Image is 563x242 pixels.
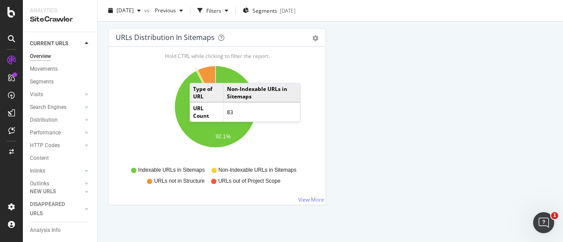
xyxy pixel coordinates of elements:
[252,7,277,14] span: Segments
[30,65,91,74] a: Movements
[30,90,82,99] a: Visits
[190,102,223,121] td: URL Count
[117,7,134,14] span: 2025 Aug. 18th
[30,166,45,176] div: Inlinks
[30,128,61,137] div: Performance
[30,166,82,176] a: Inlinks
[151,7,176,14] span: Previous
[30,154,49,163] div: Content
[223,102,300,121] td: 83
[216,134,230,140] text: 92.1%
[151,4,186,18] button: Previous
[30,14,90,25] div: SiteCrawler
[30,90,43,99] div: Visits
[116,33,215,42] div: URLs Distribution in Sitemaps
[298,196,324,203] a: View More
[194,4,232,18] button: Filters
[30,200,74,218] div: DISAPPEARED URLS
[30,226,61,235] div: Analysis Info
[30,187,82,196] a: NEW URLS
[30,200,82,218] a: DISAPPEARED URLS
[30,154,91,163] a: Content
[30,187,56,196] div: NEW URLS
[30,52,91,61] a: Overview
[30,39,68,48] div: CURRENT URLS
[144,7,151,14] span: vs
[30,179,82,188] a: Outlinks
[30,52,51,61] div: Overview
[551,212,558,219] span: 1
[105,4,144,18] button: [DATE]
[30,65,58,74] div: Movements
[30,39,82,48] a: CURRENT URLS
[30,116,58,125] div: Distribution
[138,166,205,174] span: Indexable URLs in Sitemaps
[154,177,205,185] span: URLs not in Structure
[30,141,82,150] a: HTTP Codes
[533,212,554,233] iframe: Intercom live chat
[30,141,60,150] div: HTTP Codes
[30,128,82,137] a: Performance
[206,7,221,14] div: Filters
[30,226,91,235] a: Analysis Info
[30,103,66,112] div: Search Engines
[190,83,223,102] td: Type of URL
[30,77,54,87] div: Segments
[116,61,315,163] svg: A chart.
[219,166,296,174] span: Non-Indexable URLs in Sitemaps
[223,83,300,102] td: Non-Indexable URLs in Sitemaps
[30,179,49,188] div: Outlinks
[30,116,82,125] a: Distribution
[218,177,280,185] span: URLs out of Project Scope
[30,7,90,14] div: Analytics
[280,7,296,14] div: [DATE]
[239,4,299,18] button: Segments[DATE]
[30,103,82,112] a: Search Engines
[30,77,91,87] a: Segments
[312,35,318,41] div: gear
